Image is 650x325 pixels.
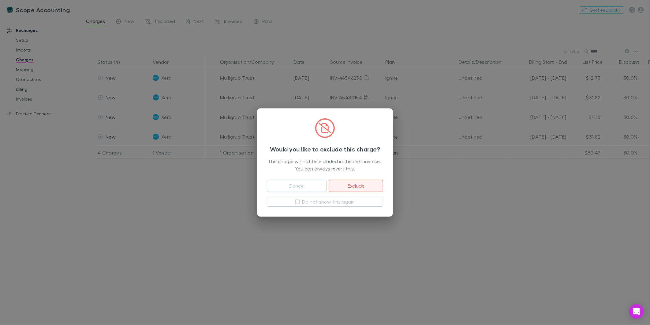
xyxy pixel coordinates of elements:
button: Do not show this again [267,197,383,207]
button: Cancel [267,180,327,192]
div: Open Intercom Messenger [629,304,644,319]
div: The charge will not be included in the next invoice. You can always revert this. [267,158,383,172]
h3: Would you like to exclude this charge? [267,145,383,153]
button: Exclude [329,180,383,192]
label: Do not show this again [302,198,355,205]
